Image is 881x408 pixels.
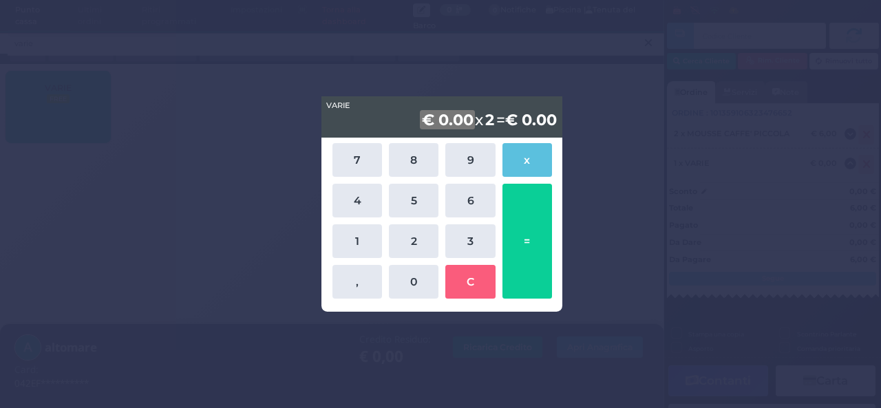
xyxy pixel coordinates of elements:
[505,110,557,129] b: € 0.00
[332,143,382,177] button: 7
[445,143,495,177] button: 9
[445,224,495,258] button: 3
[483,110,496,129] b: 2
[332,224,382,258] button: 1
[389,184,438,217] button: 5
[389,224,438,258] button: 2
[321,96,562,138] div: x =
[445,265,495,299] button: C
[502,184,552,299] button: =
[326,100,350,111] span: VARIE
[332,265,382,299] button: ,
[445,184,495,217] button: 6
[332,184,382,217] button: 4
[502,143,552,177] button: x
[389,265,438,299] button: 0
[389,143,438,177] button: 8
[420,110,476,129] b: € 0.00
